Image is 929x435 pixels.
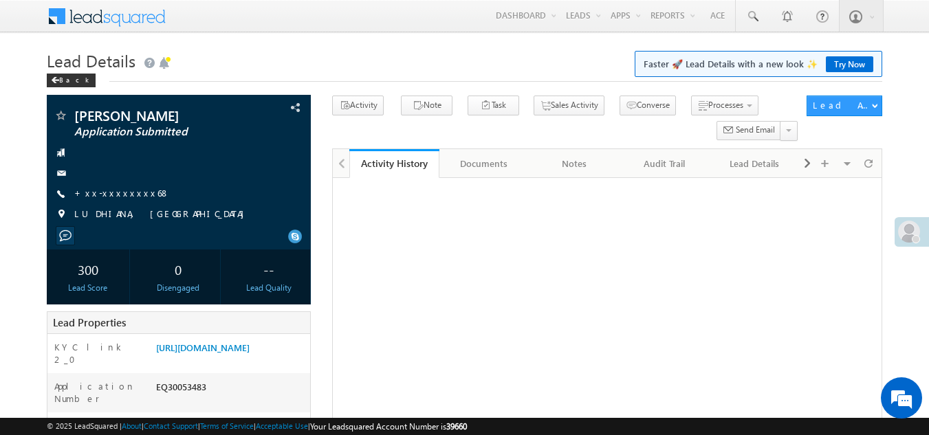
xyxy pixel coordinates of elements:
[708,100,743,110] span: Processes
[54,380,143,405] label: Application Number
[631,155,697,172] div: Audit Trail
[54,341,143,366] label: KYC link 2_0
[401,96,452,115] button: Note
[153,380,311,399] div: EQ30053483
[540,155,607,172] div: Notes
[140,256,217,282] div: 0
[620,149,710,178] a: Audit Trail
[360,157,429,170] div: Activity History
[332,96,384,115] button: Activity
[439,149,529,178] a: Documents
[122,421,142,430] a: About
[807,96,882,116] button: Lead Actions
[691,96,758,115] button: Processes
[200,421,254,430] a: Terms of Service
[721,155,787,172] div: Lead Details
[47,49,135,71] span: Lead Details
[736,124,775,136] span: Send Email
[826,56,873,72] a: Try Now
[813,99,871,111] div: Lead Actions
[450,155,517,172] div: Documents
[710,149,800,178] a: Lead Details
[53,315,126,329] span: Lead Properties
[156,342,250,353] a: [URL][DOMAIN_NAME]
[74,125,237,139] span: Application Submitted
[47,73,102,85] a: Back
[47,420,467,433] span: © 2025 LeadSquared | | | | |
[534,96,604,115] button: Sales Activity
[50,282,127,294] div: Lead Score
[256,421,308,430] a: Acceptable Use
[74,187,170,199] a: +xx-xxxxxxxx68
[74,109,237,122] span: [PERSON_NAME]
[310,421,467,432] span: Your Leadsquared Account Number is
[644,57,873,71] span: Faster 🚀 Lead Details with a new look ✨
[349,149,439,178] a: Activity History
[47,74,96,87] div: Back
[529,149,620,178] a: Notes
[140,282,217,294] div: Disengaged
[468,96,519,115] button: Task
[144,421,198,430] a: Contact Support
[717,121,781,141] button: Send Email
[230,256,307,282] div: --
[446,421,467,432] span: 39660
[620,96,676,115] button: Converse
[50,256,127,282] div: 300
[74,208,251,221] span: LUDHIANA, [GEOGRAPHIC_DATA]
[230,282,307,294] div: Lead Quality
